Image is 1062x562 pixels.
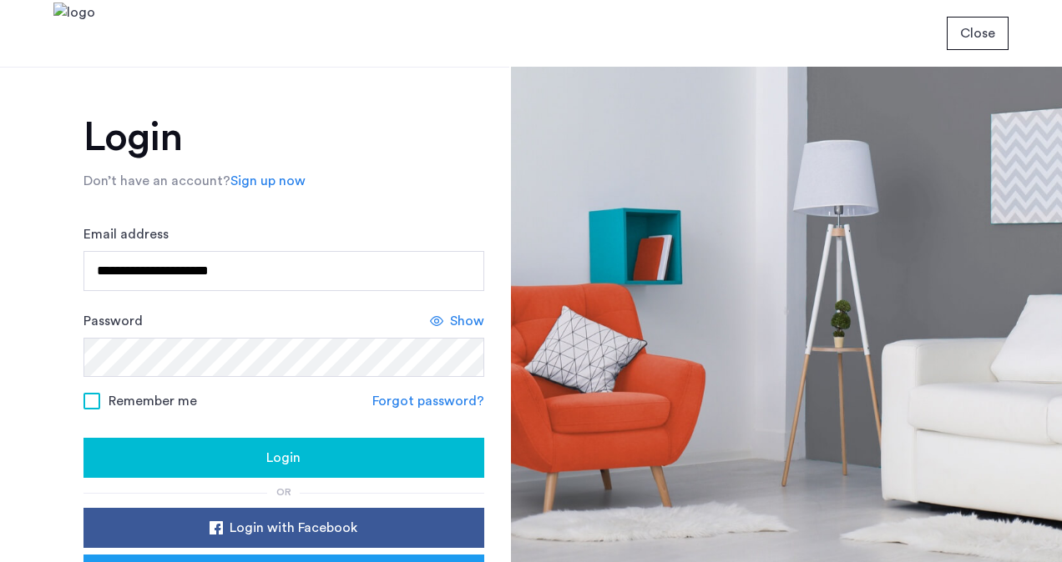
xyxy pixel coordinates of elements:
button: button [83,508,484,548]
span: Login with Facebook [230,518,357,538]
span: Close [960,23,995,43]
h1: Login [83,118,484,158]
button: button [947,17,1009,50]
label: Password [83,311,143,331]
img: logo [53,3,95,65]
span: Don’t have an account? [83,174,230,188]
a: Sign up now [230,171,306,191]
span: Login [266,448,301,468]
a: Forgot password? [372,391,484,411]
span: Show [450,311,484,331]
span: or [276,487,291,497]
label: Email address [83,224,169,244]
span: Remember me [109,391,197,411]
button: button [83,438,484,478]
